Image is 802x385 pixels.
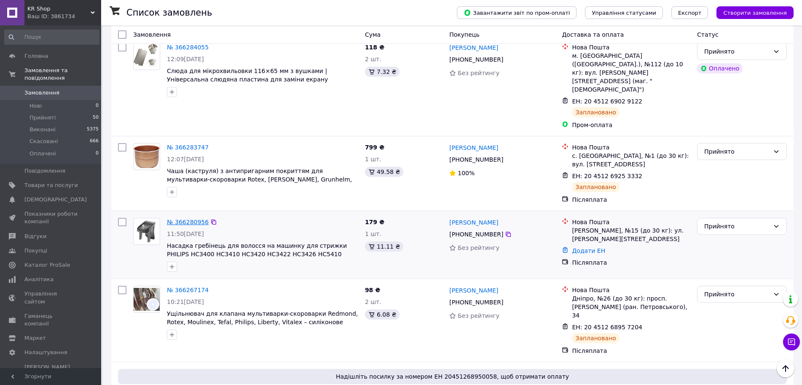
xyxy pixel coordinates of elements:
div: [PHONE_NUMBER] [448,54,505,65]
span: ЕН: 20 4512 6925 3332 [572,173,642,179]
div: Післяплата [572,258,690,267]
span: Гаманець компанії [24,312,78,328]
span: Маркет [24,334,46,342]
a: [PERSON_NAME] [449,286,498,295]
div: м. [GEOGRAPHIC_DATA] ([GEOGRAPHIC_DATA].), №112 (до 10 кг): вул. [PERSON_NAME][STREET_ADDRESS] (м... [572,52,690,94]
span: ЕН: 20 4512 6895 7204 [572,324,642,331]
div: Заплановано [572,107,620,117]
span: [DEMOGRAPHIC_DATA] [24,196,87,203]
img: Фото товару [134,145,160,168]
a: Ущільнювач для клапана мультиварки-скороварки Redmond, Rotex, Moulinex, Tefal, Philips, Liberty, ... [167,310,358,334]
a: Фото товару [133,43,160,70]
span: Покупець [449,31,479,38]
span: Показники роботи компанії [24,210,78,225]
h1: Список замовлень [126,8,212,18]
a: Чаша (каструля) з антипригарним покриттям для мультиварки-скороварки Rotex, [PERSON_NAME], Grunhe... [167,168,352,191]
div: Прийнято [704,47,770,56]
div: 7.32 ₴ [365,67,400,77]
span: 100% [458,170,475,176]
span: Надішліть посилку за номером ЕН 20451268950058, щоб отримати оплату [121,372,783,381]
a: № 366280956 [167,219,209,225]
span: Покупці [24,247,47,255]
span: Доставка та оплата [562,31,624,38]
span: Створити замовлення [723,10,787,16]
span: 10:21[DATE] [167,298,204,305]
button: Наверх [777,360,794,377]
a: Фото товару [133,286,160,313]
span: Замовлення [24,89,59,97]
a: Насадка гребінець для волосся на машинку для стрижки PHILIPS HC3400 HC3410 HC3420 HC3422 HC3426 H... [167,242,347,266]
span: 2 шт. [365,298,381,305]
a: [PERSON_NAME] [449,144,498,152]
span: 0 [96,102,99,110]
div: Післяплата [572,347,690,355]
span: 799 ₴ [365,144,384,151]
div: [PHONE_NUMBER] [448,296,505,308]
span: Cума [365,31,381,38]
span: Без рейтингу [458,312,499,319]
span: Каталог ProSale [24,261,70,269]
span: Товари та послуги [24,182,78,189]
span: Відгуки [24,233,46,240]
span: 118 ₴ [365,44,384,51]
div: Післяплата [572,195,690,204]
span: 0 [96,150,99,157]
span: Без рейтингу [458,244,499,251]
a: Слюда для мікрохвильовки 116×65 мм з вушками | Універсальна слюдяна пластина для заміни екрану ма... [167,68,328,91]
span: Замовлення та повідомлення [24,67,101,82]
div: [PERSON_NAME], №15 (до 30 кг): ул. [PERSON_NAME][STREET_ADDRESS] [572,226,690,243]
div: [PHONE_NUMBER] [448,228,505,240]
span: ЕН: 20 4512 6902 9122 [572,98,642,105]
span: Виконані [30,126,56,133]
img: Фото товару [134,288,160,311]
span: Управління статусами [592,10,656,16]
span: Без рейтингу [458,70,499,76]
span: 12:09[DATE] [167,56,204,62]
input: Пошук [4,30,99,45]
span: 98 ₴ [365,287,380,293]
button: Управління статусами [585,6,663,19]
a: [PERSON_NAME] [449,218,498,227]
div: Дніпро, №26 (до 30 кг): просп. [PERSON_NAME] (ран. Петровського), 34 [572,294,690,320]
span: 5375 [87,126,99,133]
a: № 366267174 [167,287,209,293]
span: Статус [697,31,719,38]
span: Прийняті [30,114,56,122]
span: Скасовані [30,138,58,145]
span: Управління сайтом [24,290,78,305]
div: Пром-оплата [572,121,690,129]
span: Експорт [678,10,702,16]
div: Нова Пошта [572,43,690,52]
span: Аналітика [24,276,54,283]
a: Фото товару [133,143,160,170]
div: Прийнято [704,222,770,231]
span: 1 шт. [365,156,381,163]
div: Нова Пошта [572,143,690,152]
span: 666 [90,138,99,145]
span: 11:50[DATE] [167,230,204,237]
span: 179 ₴ [365,219,384,225]
div: 11.11 ₴ [365,241,403,252]
div: Прийнято [704,147,770,156]
button: Чат з покупцем [783,333,800,350]
a: Створити замовлення [708,9,794,16]
span: Повідомлення [24,167,65,175]
span: Налаштування [24,349,67,356]
img: Фото товару [135,218,158,244]
button: Створити замовлення [716,6,794,19]
a: Додати ЕН [572,247,605,254]
div: [PHONE_NUMBER] [448,154,505,165]
span: Головна [24,52,48,60]
div: Нова Пошта [572,286,690,294]
span: 1 шт. [365,230,381,237]
button: Експорт [671,6,708,19]
span: Завантажити звіт по пром-оплаті [464,9,570,16]
a: Фото товару [133,218,160,245]
div: Заплановано [572,333,620,343]
div: Заплановано [572,182,620,192]
div: 6.08 ₴ [365,309,400,320]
